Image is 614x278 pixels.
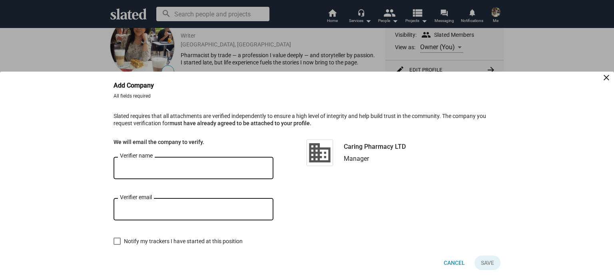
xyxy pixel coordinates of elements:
[114,138,273,146] p: We will email the company to verify.
[307,140,333,166] img: undefined
[169,120,311,126] span: must have already agreed to be attached to your profile.
[344,142,497,151] div: Caring Pharmacy LTD
[344,154,497,163] div: Manager
[437,256,471,270] button: Cancel
[444,256,465,270] span: Cancel
[602,73,611,82] mat-icon: close
[114,93,500,100] p: All fields required
[114,81,165,90] h3: Add Company
[114,112,500,134] p: Slated requires that all attachments are verified independently to ensure a high level of integri...
[124,236,243,246] span: Notify my trackers I have started at this position
[114,81,500,93] bottom-sheet-header: Add Company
